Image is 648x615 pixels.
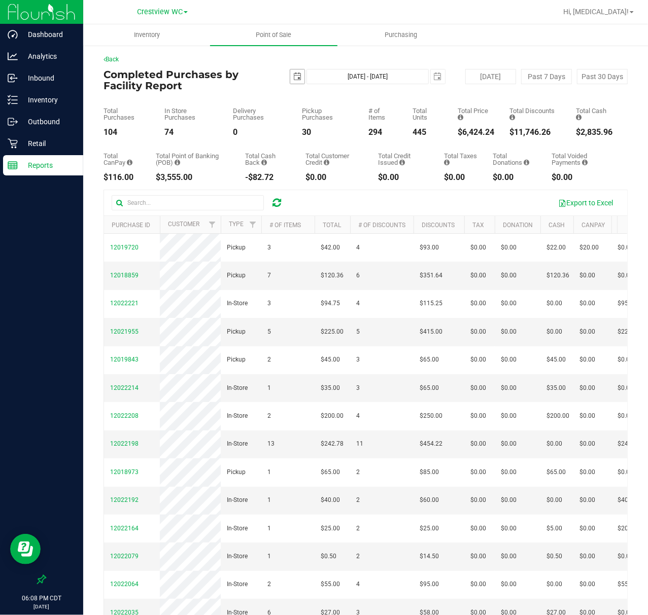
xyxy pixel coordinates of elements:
a: Total [323,222,341,229]
span: select [290,69,304,84]
span: $94.75 [321,299,340,308]
a: # of Items [269,222,301,229]
i: Sum of the successful, non-voided point-of-banking payment transactions, both via payment termina... [175,159,180,166]
span: In-Store [227,411,248,421]
span: In-Store [227,439,248,449]
span: 3 [267,243,271,252]
p: [DATE] [5,603,79,610]
span: 12022064 [110,581,139,588]
div: $3,555.00 [156,173,230,182]
span: $0.00 [547,580,562,589]
input: Search... [112,195,264,210]
span: $20.00 [618,524,637,533]
span: $0.00 [470,524,486,533]
span: $0.00 [618,355,633,365]
a: Purchasing [337,24,464,46]
span: $0.00 [501,467,517,477]
span: 2 [356,524,360,533]
span: $242.78 [321,439,344,449]
span: Purchasing [371,30,431,40]
a: Inventory [83,24,210,46]
div: 104 [104,128,149,136]
span: In-Store [227,299,248,308]
span: $65.00 [420,383,439,393]
span: 2 [356,495,360,505]
div: $116.00 [104,173,141,182]
span: 12022208 [110,412,139,419]
a: Point of Sale [210,24,337,46]
span: $5.00 [547,524,562,533]
span: $0.00 [501,355,517,365]
span: 5 [356,327,360,337]
span: 3 [356,355,360,365]
span: In-Store [227,552,248,561]
span: $0.00 [579,299,595,308]
a: Type [229,221,244,228]
span: 1 [267,552,271,561]
span: $40.00 [321,495,340,505]
span: $0.50 [321,552,336,561]
span: $0.00 [470,552,486,561]
span: 11 [356,439,363,449]
span: 2 [356,467,360,477]
div: -$82.72 [245,173,290,182]
span: 12021955 [110,328,139,335]
div: 0 [233,128,287,136]
span: Pickup [227,467,246,477]
label: Pin the sidebar to full width on large screens [37,574,47,585]
a: Tax [472,222,484,229]
div: Total Units [413,107,443,121]
span: $45.00 [321,355,340,365]
span: $250.00 [420,411,442,421]
p: Inventory [18,94,79,106]
span: $45.00 [547,355,566,365]
button: Past 30 Days [577,69,628,84]
span: $225.00 [618,327,640,337]
span: Inventory [120,30,174,40]
span: $0.00 [579,383,595,393]
a: Filter [245,216,261,233]
span: $0.00 [470,580,486,589]
div: 445 [413,128,443,136]
span: $351.64 [420,271,442,280]
span: 12019720 [110,244,139,251]
span: $95.00 [618,299,637,308]
i: Sum of the successful, non-voided payments using account credit for all purchases in the date range. [324,159,329,166]
div: 74 [164,128,218,136]
span: Pickup [227,355,246,365]
span: $0.00 [470,355,486,365]
span: $0.00 [470,411,486,421]
p: Inbound [18,72,79,84]
div: $0.00 [444,173,478,182]
span: $25.00 [321,524,340,533]
a: Donation [503,222,533,229]
span: $0.00 [470,299,486,308]
span: In-Store [227,383,248,393]
div: In Store Purchases [164,107,218,121]
inline-svg: Reports [8,160,18,170]
p: 06:08 PM CDT [5,594,79,603]
inline-svg: Dashboard [8,29,18,40]
button: Export to Excel [552,194,620,211]
span: $55.00 [618,580,637,589]
span: $0.00 [470,467,486,477]
span: $14.50 [420,552,439,561]
span: $120.36 [547,271,569,280]
span: $22.00 [547,243,566,252]
span: $0.00 [579,327,595,337]
p: Dashboard [18,28,79,41]
span: $0.00 [579,580,595,589]
span: 2 [267,411,271,421]
inline-svg: Inventory [8,95,18,105]
div: $6,424.24 [458,128,494,136]
span: 4 [356,580,360,589]
span: $0.00 [501,411,517,421]
i: Sum of the discount values applied to the all purchases in the date range. [509,114,515,121]
span: 1 [267,495,271,505]
div: Total Purchases [104,107,149,121]
span: $0.00 [470,383,486,393]
div: # of Items [368,107,398,121]
span: $0.00 [579,271,595,280]
span: 12022214 [110,384,139,391]
span: $0.00 [618,383,633,393]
